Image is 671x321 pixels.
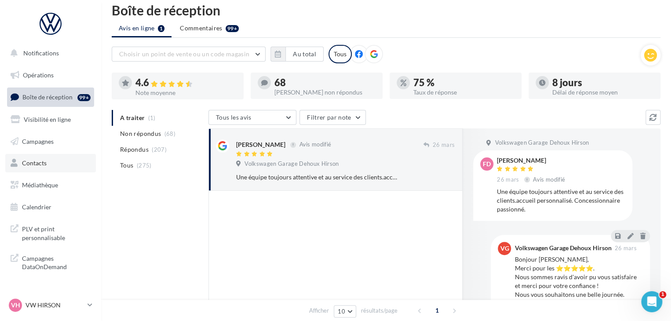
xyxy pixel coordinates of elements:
div: Une équipe toujours attentive et au service des clients.accueil personnalisé. Concessionnaire pas... [497,187,625,214]
a: VH VW HIRSON [7,297,94,314]
span: Visibilité en ligne [24,116,71,123]
a: Calendrier [5,198,96,216]
span: 26 mars [614,245,636,251]
iframe: Intercom live chat [641,291,662,312]
span: (275) [137,162,152,169]
span: Volkswagen Garage Dehoux Hirson [244,160,339,168]
p: VW HIRSON [26,301,84,310]
span: Tous les avis [216,113,252,121]
span: 1 [430,303,444,317]
span: Contacts [22,159,47,167]
div: Bonjour [PERSON_NAME], Merci pour les ⭐⭐⭐⭐⭐. Nous sommes ravis d'avoir pu vous satisfaire et merc... [514,255,643,317]
button: Choisir un point de vente ou un code magasin [112,47,266,62]
span: PLV et print personnalisable [22,223,91,242]
span: Notifications [23,49,59,57]
span: Afficher [309,306,329,315]
span: (207) [152,146,167,153]
span: 26 mars [497,176,519,184]
a: Contacts [5,154,96,172]
div: 75 % [413,78,514,88]
div: 99+ [77,94,91,101]
div: 99+ [226,25,239,32]
span: Commentaires [180,24,222,33]
div: 68 [274,78,376,88]
span: 26 mars [433,141,455,149]
button: Tous les avis [208,110,296,125]
span: 1 [659,291,666,298]
a: Opérations [5,66,96,84]
span: Non répondus [120,129,161,138]
span: Volkswagen Garage Dehoux Hirson [495,139,589,147]
div: 8 jours [552,78,653,88]
button: Au total [270,47,324,62]
span: Avis modifié [299,141,331,148]
button: Notifications [5,44,92,62]
button: 10 [334,305,356,317]
span: Choisir un point de vente ou un code magasin [119,50,249,58]
div: [PERSON_NAME] [497,157,567,164]
div: Note moyenne [135,90,237,96]
span: Tous [120,161,133,170]
span: résultats/page [361,306,397,315]
div: Boîte de réception [112,4,660,17]
span: (68) [164,130,175,137]
div: Taux de réponse [413,89,514,95]
div: Une équipe toujours attentive et au service des clients.accueil personnalisé. Concessionnaire pas... [236,173,397,182]
a: PLV et print personnalisable [5,219,96,245]
div: [PERSON_NAME] non répondus [274,89,376,95]
div: 4.6 [135,78,237,88]
span: VH [11,301,20,310]
a: Visibilité en ligne [5,110,96,129]
span: Boîte de réception [22,93,73,101]
a: Campagnes DataOnDemand [5,249,96,275]
span: Calendrier [22,203,51,211]
span: 10 [338,308,345,315]
span: VG [500,244,509,253]
div: Tous [328,45,352,63]
span: Campagnes [22,137,54,145]
span: Opérations [23,71,54,79]
span: Campagnes DataOnDemand [22,252,91,271]
a: Médiathèque [5,176,96,194]
div: Délai de réponse moyen [552,89,653,95]
button: Filtrer par note [299,110,366,125]
span: Fd [483,160,491,168]
a: Campagnes [5,132,96,151]
span: Avis modifié [533,176,565,183]
span: Médiathèque [22,181,58,189]
a: Boîte de réception99+ [5,88,96,106]
button: Au total [285,47,324,62]
span: Répondus [120,145,149,154]
div: Volkswagen Garage Dehoux Hirson [514,245,611,251]
div: [PERSON_NAME] [236,140,285,149]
